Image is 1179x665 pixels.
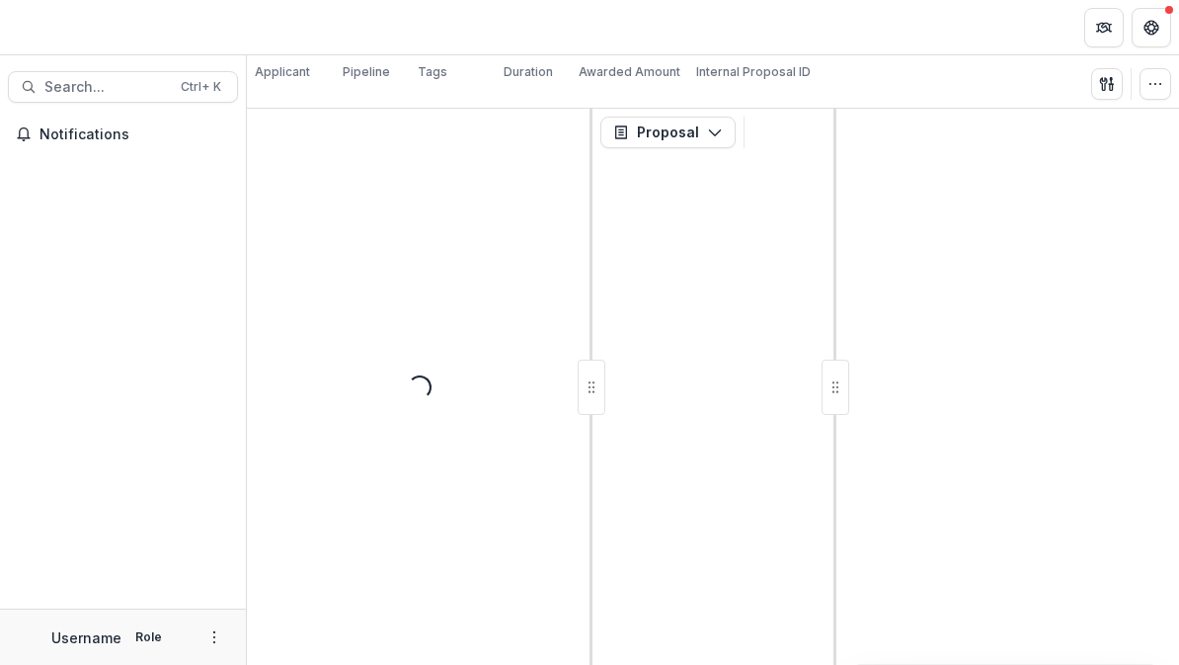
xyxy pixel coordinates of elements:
[579,63,680,81] p: Awarded Amount
[177,76,225,98] div: Ctrl + K
[504,63,553,81] p: Duration
[255,63,310,81] p: Applicant
[39,126,230,143] span: Notifications
[202,625,226,649] button: More
[696,63,811,81] p: Internal Proposal ID
[44,79,169,96] span: Search...
[1084,8,1124,47] button: Partners
[51,627,121,648] p: Username
[343,63,390,81] p: Pipeline
[418,63,447,81] p: Tags
[1132,8,1171,47] button: Get Help
[8,119,238,150] button: Notifications
[129,628,168,646] p: Role
[8,71,238,103] button: Search...
[600,117,736,148] button: Proposal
